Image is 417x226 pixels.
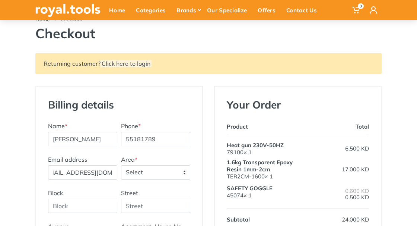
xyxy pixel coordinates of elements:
h3: Your Order [227,99,369,111]
span: Heat gun 230V-50HZ [227,142,284,149]
span: Select [121,166,190,179]
h1: Checkout [35,25,382,41]
input: Email address [48,165,117,180]
span: 3 [358,3,364,9]
label: Email address [48,155,87,164]
th: Total [314,122,369,134]
input: Name [48,132,117,146]
td: 79100× 1 [227,134,314,157]
div: 17.000 KD [314,166,369,173]
td: 45074× 1 [227,181,314,209]
th: Subtotal [227,208,314,225]
div: Home [106,2,133,18]
label: Name [48,122,67,130]
td: 24.000 KD [314,208,369,225]
div: Offers [254,2,283,18]
div: Categories [133,2,173,18]
div: Contact Us [283,2,324,18]
input: Street [121,199,190,213]
span: Select [121,165,190,180]
div: 6.500 KD [314,145,369,152]
div: Returning customer? [35,53,382,74]
div: 0.600 KD [314,188,369,194]
div: Brands [173,2,204,18]
th: Product [227,122,314,134]
input: Phone [121,132,190,146]
div: 0.500 KD [314,188,369,201]
input: Block [48,199,117,213]
label: Block [48,188,63,197]
img: royal.tools Logo [35,4,101,17]
span: SAFETY GOGGLE [227,185,273,192]
label: Area [121,155,137,164]
label: Phone [121,122,141,130]
a: Click here to login [101,60,152,67]
td: TER2CM-1600× 1 [227,157,314,181]
h3: Billing details [46,99,119,111]
div: Our Specialize [204,2,254,18]
label: Street [121,188,138,197]
span: 1.6kg Transparent Epoxy Resin 1mm-2cm [227,159,293,173]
